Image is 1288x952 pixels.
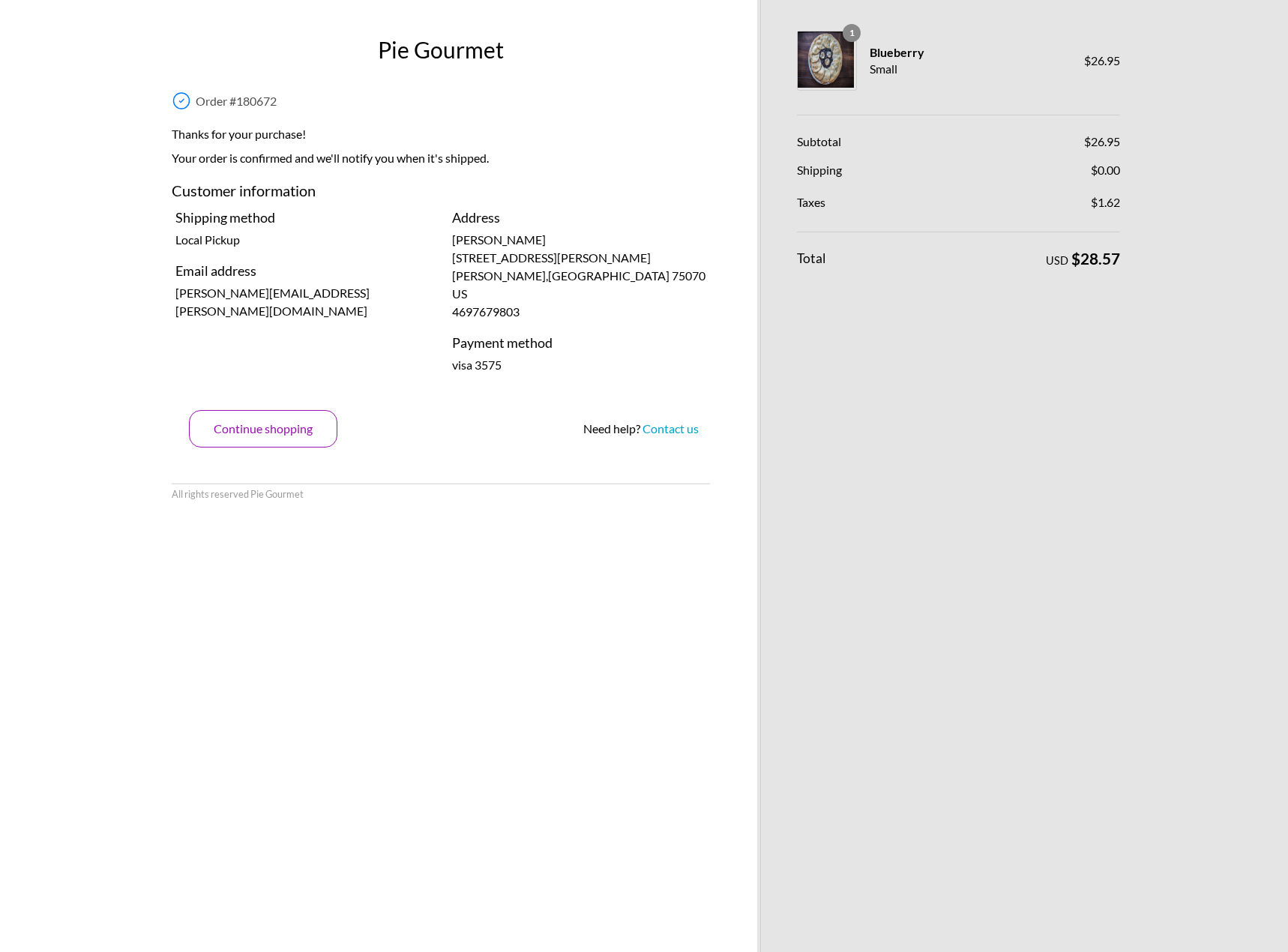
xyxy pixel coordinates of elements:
[452,250,651,265] span: [STREET_ADDRESS][PERSON_NAME]
[189,410,337,448] button: Continue shopping
[452,304,520,319] span: 4697679803
[798,31,854,88] img: Blueberry
[168,33,714,67] h1: Pie Gourmet
[172,125,710,149] h2: Thanks for your purchase!
[175,261,430,281] h4: Email address
[843,24,861,42] span: 1
[452,232,546,247] span: [PERSON_NAME]
[452,356,706,374] p: visa 3575
[175,284,430,320] p: [PERSON_NAME][EMAIL_ADDRESS][PERSON_NAME][DOMAIN_NAME]
[452,268,705,283] span: [PERSON_NAME] , [GEOGRAPHIC_DATA]
[196,94,277,108] span: Order # 180672
[175,208,430,228] h4: Shipping method
[452,333,706,353] h4: Payment method
[452,208,706,228] h4: Address
[672,268,705,283] span: 75070
[172,149,710,173] p: Your order is confirmed and we'll notify you when it's shipped.
[172,179,710,208] h3: Customer information
[643,421,699,436] a: Contact us
[452,286,467,301] span: US
[583,420,699,438] div: Need help?
[172,487,304,501] li: All rights reserved Pie Gourmet
[175,231,430,249] p: Local Pickup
